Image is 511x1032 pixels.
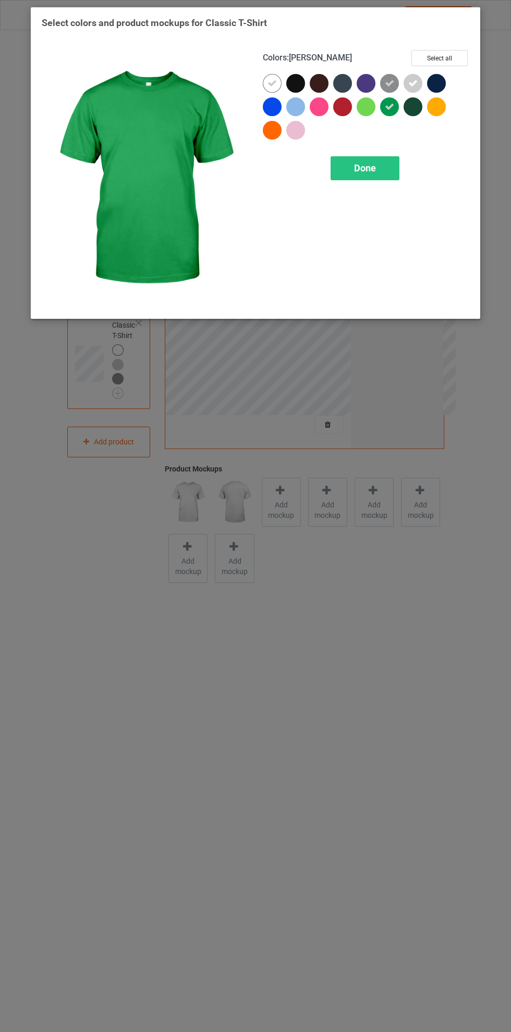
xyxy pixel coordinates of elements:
[354,163,376,173] span: Done
[263,53,352,64] h4: :
[263,53,287,63] span: Colors
[289,53,352,63] span: [PERSON_NAME]
[42,17,267,28] span: Select colors and product mockups for Classic T-Shirt
[411,50,468,66] button: Select all
[42,50,248,308] img: regular.jpg
[380,74,399,93] img: heather_texture.png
